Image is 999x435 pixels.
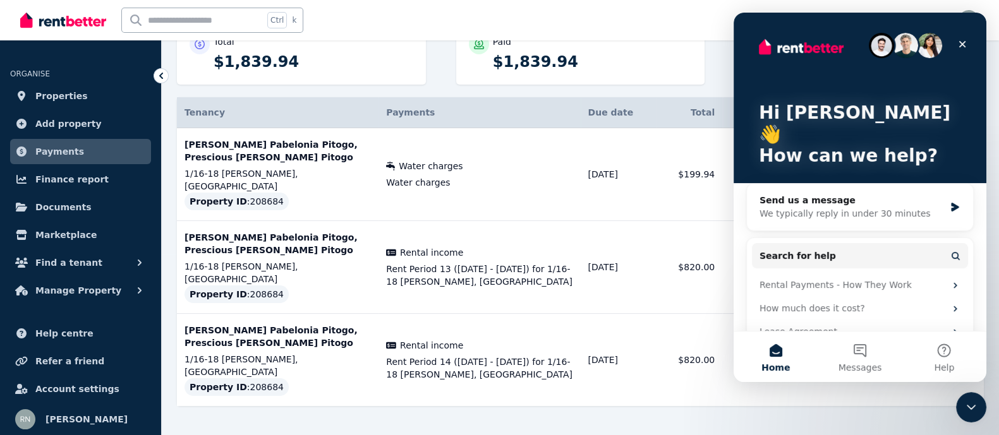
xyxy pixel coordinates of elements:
[399,160,463,172] span: Water charges
[734,13,986,382] iframe: Intercom live chat
[35,354,104,369] span: Refer a friend
[959,10,979,30] img: Ronel Naude
[10,83,151,109] a: Properties
[493,52,693,72] p: $1,839.94
[10,376,151,402] a: Account settings
[386,355,572,381] span: Rent Period 14 ([DATE] - [DATE]) for 1/16-18 [PERSON_NAME], [GEOGRAPHIC_DATA]
[581,128,657,221] td: [DATE]
[35,144,84,159] span: Payments
[35,200,92,215] span: Documents
[10,349,151,374] a: Refer a friend
[190,195,247,208] span: Property ID
[185,324,371,349] p: [PERSON_NAME] Pabelonia Pitogo, Prescious [PERSON_NAME] Pitogo
[10,250,151,275] button: Find a tenant
[10,321,151,346] a: Help centre
[185,378,289,396] div: : 208684
[722,314,788,407] td: $820.00
[581,221,657,314] td: [DATE]
[10,278,151,303] button: Manage Property
[400,246,463,259] span: Rental income
[35,326,94,341] span: Help centre
[386,263,572,288] span: Rent Period 13 ([DATE] - [DATE]) for 1/16-18 [PERSON_NAME], [GEOGRAPHIC_DATA]
[581,314,657,407] td: [DATE]
[10,111,151,136] a: Add property
[35,381,119,396] span: Account settings
[35,172,109,187] span: Finance report
[292,15,296,25] span: k
[657,97,722,128] th: Total
[185,138,371,164] p: [PERSON_NAME] Pabelonia Pitogo, Prescious [PERSON_NAME] Pitogo
[15,409,35,429] img: Ronel Naude
[722,128,788,221] td: $199.94
[400,339,463,352] span: Rental income
[177,97,378,128] th: Tenancy
[10,69,50,78] span: ORGANISE
[581,97,657,128] th: Due date
[35,116,102,131] span: Add property
[10,167,151,192] a: Finance report
[722,221,788,314] td: $820.00
[20,11,106,30] img: RentBetter
[185,231,371,256] p: [PERSON_NAME] Pabelonia Pitogo, Prescious [PERSON_NAME] Pitogo
[185,167,371,193] p: 1/16-18 [PERSON_NAME], [GEOGRAPHIC_DATA]
[45,412,128,427] span: [PERSON_NAME]
[214,35,234,48] p: Total
[190,381,247,393] span: Property ID
[35,88,88,104] span: Properties
[657,314,722,407] td: $820.00
[267,12,287,28] span: Ctrl
[35,255,102,270] span: Find a tenant
[10,139,151,164] a: Payments
[10,222,151,247] a: Marketplace
[956,392,986,422] iframe: Intercom live chat
[10,194,151,220] a: Documents
[386,107,435,117] span: Payments
[185,260,371,285] p: 1/16-18 [PERSON_NAME], [GEOGRAPHIC_DATA]
[185,193,289,210] div: : 208684
[185,353,371,378] p: 1/16-18 [PERSON_NAME], [GEOGRAPHIC_DATA]
[190,288,247,301] span: Property ID
[493,35,511,48] p: Paid
[214,52,413,72] p: $1,839.94
[386,176,572,189] span: Water charges
[657,221,722,314] td: $820.00
[35,227,97,242] span: Marketplace
[722,97,788,128] th: Paid
[185,285,289,303] div: : 208684
[657,128,722,221] td: $199.94
[35,283,121,298] span: Manage Property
